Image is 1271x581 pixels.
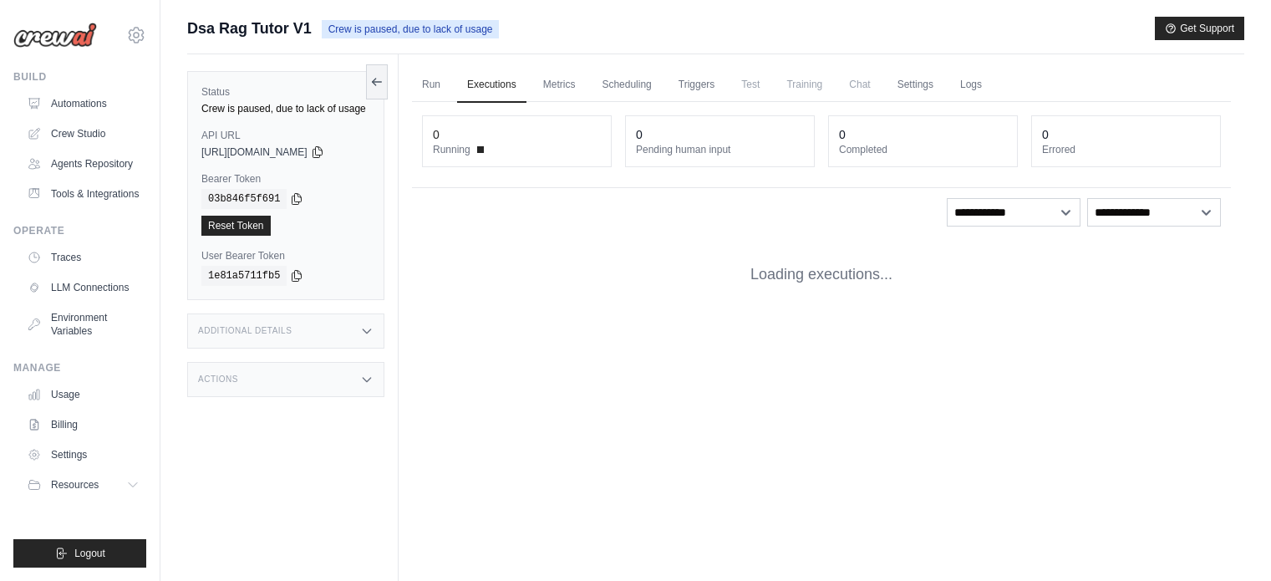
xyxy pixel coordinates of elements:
dt: Errored [1042,143,1210,156]
a: Run [412,68,450,103]
span: Resources [51,478,99,492]
h3: Additional Details [198,326,292,336]
a: Metrics [533,68,586,103]
div: Build [13,70,146,84]
div: 0 [433,126,440,143]
a: Scheduling [592,68,661,103]
h3: Actions [198,375,238,385]
a: Reset Token [201,216,271,236]
button: Resources [20,471,146,498]
div: Crew is paused, due to lack of usage [201,102,370,115]
a: Triggers [669,68,725,103]
a: Traces [20,244,146,271]
div: Operate [13,224,146,237]
label: User Bearer Token [201,249,370,262]
label: Status [201,85,370,99]
span: Running [433,143,470,156]
div: 0 [636,126,643,143]
img: Logo [13,23,97,48]
button: Get Support [1155,17,1244,40]
a: Environment Variables [20,304,146,344]
div: Manage [13,361,146,375]
span: Training is not available until the deployment is complete [776,68,832,101]
a: Agents Repository [20,150,146,177]
div: Loading executions... [412,237,1231,313]
label: API URL [201,129,370,142]
dt: Pending human input [636,143,804,156]
a: Settings [887,68,943,103]
a: Settings [20,441,146,468]
span: Test [731,68,770,101]
div: 0 [1042,126,1049,143]
span: Dsa Rag Tutor V1 [187,17,312,40]
a: Executions [457,68,526,103]
span: Chat is not available until the deployment is complete [839,68,880,101]
div: 0 [839,126,846,143]
a: Usage [20,381,146,408]
span: Crew is paused, due to lack of usage [322,20,500,38]
a: Crew Studio [20,120,146,147]
a: Automations [20,90,146,117]
a: Logs [950,68,992,103]
a: LLM Connections [20,274,146,301]
label: Bearer Token [201,172,370,186]
span: [URL][DOMAIN_NAME] [201,145,308,159]
code: 1e81a5711fb5 [201,266,287,286]
span: Logout [74,547,105,560]
a: Billing [20,411,146,438]
code: 03b846f5f691 [201,189,287,209]
button: Logout [13,539,146,568]
dt: Completed [839,143,1007,156]
a: Tools & Integrations [20,181,146,207]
